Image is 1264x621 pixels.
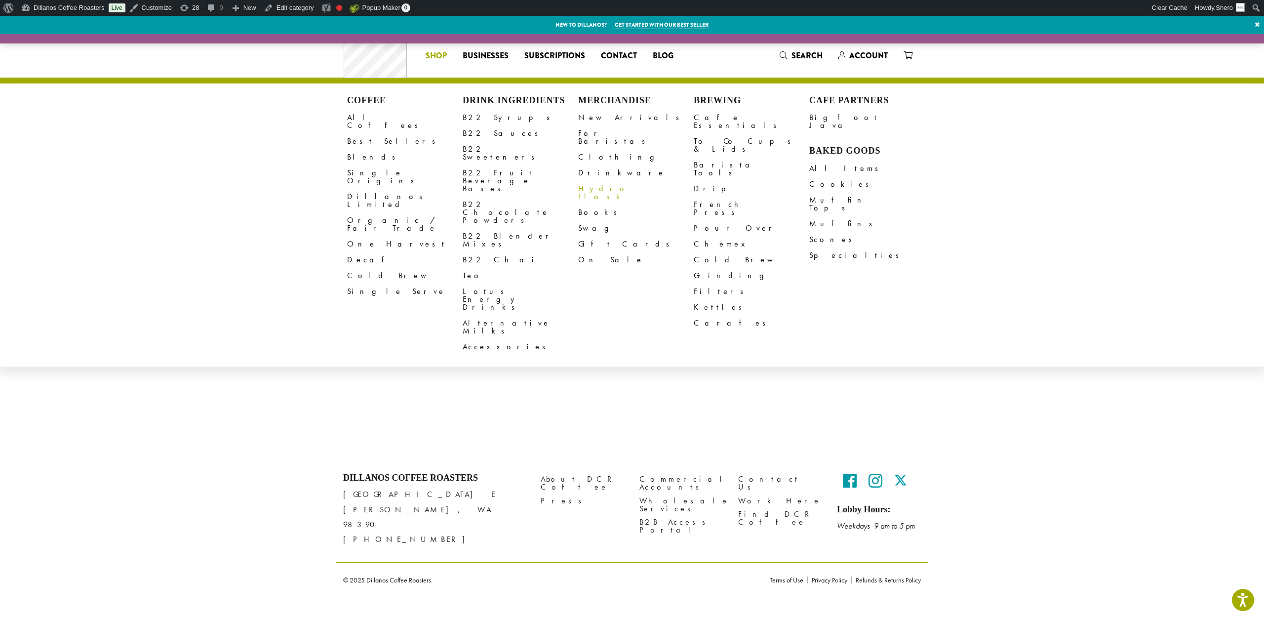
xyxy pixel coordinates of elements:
a: One Harvest [347,236,463,252]
a: Search [772,47,830,64]
a: Scones [809,232,925,248]
a: Chemex [694,236,809,252]
a: On Sale [578,252,694,268]
div: Focus keyphrase not set [336,5,342,11]
span: Blog [653,50,673,62]
span: Search [791,50,823,61]
a: Contact Us [738,473,822,494]
a: Specialties [809,248,925,263]
a: All Items [809,161,925,176]
a: B22 Chocolate Powders [463,197,578,228]
h4: Dillanos Coffee Roasters [343,473,526,484]
h4: Brewing [694,95,809,106]
h4: Coffee [347,95,463,106]
a: B22 Sweeteners [463,141,578,165]
span: Account [849,50,888,61]
a: Cold Brew [347,268,463,284]
a: × [1251,16,1264,34]
h4: Merchandise [578,95,694,106]
a: B22 Syrups [463,110,578,125]
a: Single Origins [347,165,463,189]
a: Bigfoot Java [809,110,925,133]
span: 0 [401,3,410,12]
a: Grinding [694,268,809,284]
a: Blends [347,149,463,165]
a: B22 Sauces [463,125,578,141]
a: Alternative Milks [463,315,578,339]
a: Work Here [738,494,822,507]
a: Kettles [694,299,809,315]
a: Terms of Use [770,577,807,583]
em: Weekdays 9 am to 5 pm [837,521,915,531]
a: Swag [578,220,694,236]
a: B22 Chai [463,252,578,268]
span: Subscriptions [524,50,585,62]
h4: Baked Goods [809,146,925,157]
a: Dillanos Limited [347,189,463,212]
a: Lotus Energy Drinks [463,284,578,315]
a: Drip [694,181,809,197]
a: Find DCR Coffee [738,507,822,529]
h4: Cafe Partners [809,95,925,106]
a: Decaf [347,252,463,268]
a: Single Serve [347,284,463,299]
a: To-Go Cups & Lids [694,133,809,157]
a: New Arrivals [578,110,694,125]
span: Contact [601,50,637,62]
a: About DCR Coffee [541,473,625,494]
a: Books [578,205,694,220]
a: Barista Tools [694,157,809,181]
a: B22 Blender Mixes [463,228,578,252]
a: Drinkware [578,165,694,181]
a: Get started with our best seller [615,21,709,29]
a: Hydro Flask [578,181,694,205]
span: Shero [1216,4,1233,11]
a: Cold Brew [694,252,809,268]
a: Muffin Tops [809,192,925,216]
a: Muffins [809,216,925,232]
a: Commercial Accounts [639,473,723,494]
a: Carafes [694,315,809,331]
a: B2B Access Portal [639,515,723,537]
a: Wholesale Services [639,494,723,515]
a: Accessories [463,339,578,355]
a: Filters [694,284,809,299]
a: Privacy Policy [807,577,851,583]
a: B22 Fruit Beverage Bases [463,165,578,197]
a: French Press [694,197,809,220]
a: Cafe Essentials [694,110,809,133]
p: [GEOGRAPHIC_DATA] E [PERSON_NAME], WA 98390 [PHONE_NUMBER] [343,487,526,546]
a: Refunds & Returns Policy [851,577,921,583]
a: Cookies [809,176,925,192]
span: Shop [426,50,447,62]
h5: Lobby Hours: [837,504,921,515]
a: All Coffees [347,110,463,133]
a: Clothing [578,149,694,165]
a: Shop [418,48,455,64]
a: Press [541,494,625,507]
a: Tea [463,268,578,284]
a: Organic / Fair Trade [347,212,463,236]
a: For Baristas [578,125,694,149]
span: Businesses [463,50,509,62]
a: Gift Cards [578,236,694,252]
h4: Drink Ingredients [463,95,578,106]
a: Best Sellers [347,133,463,149]
a: Pour Over [694,220,809,236]
a: Live [109,3,125,12]
p: © 2025 Dillanos Coffee Roasters. [343,577,755,583]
